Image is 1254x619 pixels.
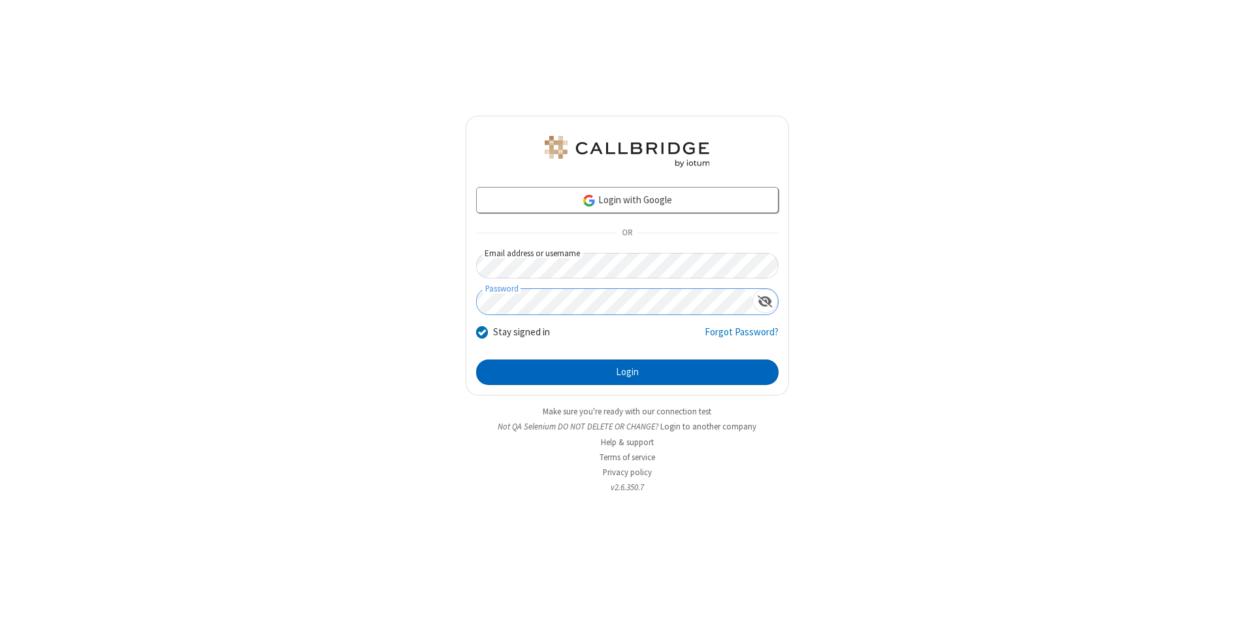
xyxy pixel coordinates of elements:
a: Terms of service [600,452,655,463]
button: Login to another company [660,420,756,433]
img: QA Selenium DO NOT DELETE OR CHANGE [542,136,712,167]
a: Privacy policy [603,467,652,478]
a: Make sure you're ready with our connection test [543,406,711,417]
img: google-icon.png [582,193,596,208]
input: Email address or username [476,253,779,278]
li: Not QA Selenium DO NOT DELETE OR CHANGE? [466,420,789,433]
a: Login with Google [476,187,779,213]
li: v2.6.350.7 [466,481,789,494]
span: OR [617,224,637,243]
iframe: Chat [1221,585,1244,610]
label: Stay signed in [493,325,550,340]
a: Forgot Password? [705,325,779,350]
a: Help & support [601,437,654,448]
button: Login [476,360,779,386]
div: Show password [752,289,778,313]
input: Password [477,289,752,314]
